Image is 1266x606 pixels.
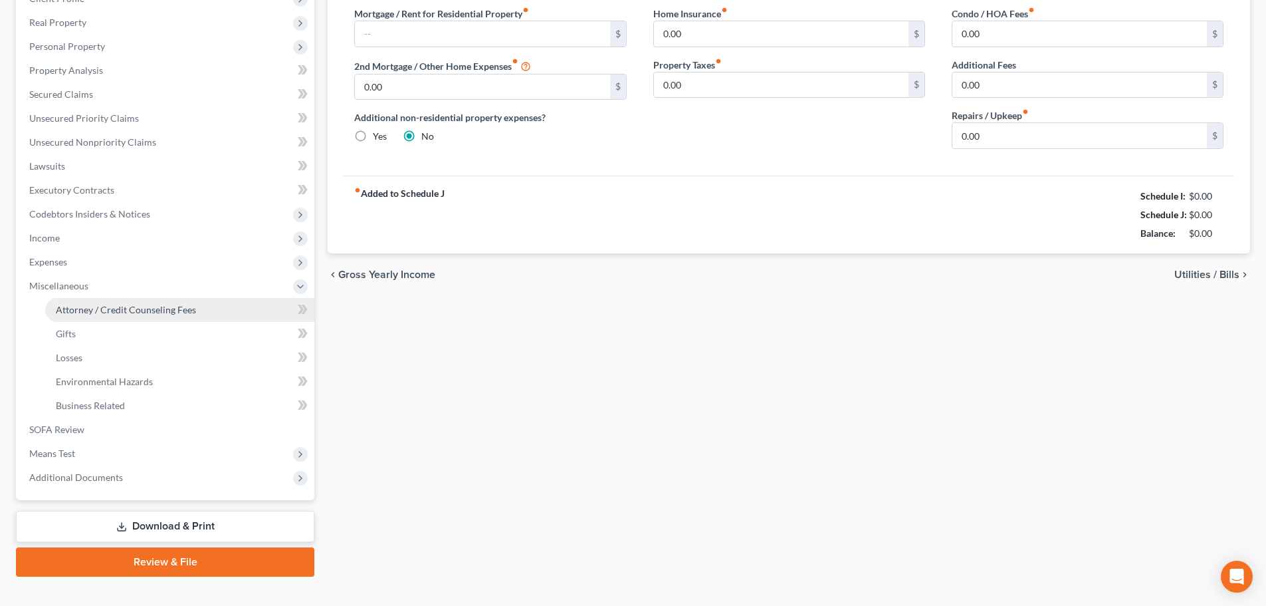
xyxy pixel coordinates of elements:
[338,269,435,280] span: Gross Yearly Income
[29,112,139,124] span: Unsecured Priority Claims
[1189,190,1224,203] div: $0.00
[1140,190,1186,202] strong: Schedule I:
[1189,208,1224,222] div: $0.00
[45,322,314,346] a: Gifts
[29,160,65,172] span: Lawsuits
[1189,227,1224,240] div: $0.00
[721,7,728,13] i: fiber_manual_record
[1207,73,1223,98] div: $
[354,58,531,74] label: 2nd Mortgage / Other Home Expenses
[653,7,728,21] label: Home Insurance
[29,136,156,148] span: Unsecured Nonpriority Claims
[354,187,445,243] strong: Added to Schedule J
[16,547,314,577] a: Review & File
[1140,227,1176,239] strong: Balance:
[355,75,609,100] input: --
[952,123,1207,148] input: --
[29,256,67,267] span: Expenses
[1140,209,1187,220] strong: Schedule J:
[1174,269,1239,280] span: Utilities / Bills
[56,304,196,315] span: Attorney / Credit Counseling Fees
[45,394,314,418] a: Business Related
[29,65,103,76] span: Property Analysis
[354,110,626,124] label: Additional non-residential property expenses?
[1221,561,1253,593] div: Open Intercom Messenger
[16,511,314,542] a: Download & Print
[952,108,1029,122] label: Repairs / Upkeep
[328,269,435,280] button: chevron_left Gross Yearly Income
[29,41,105,52] span: Personal Property
[1022,108,1029,115] i: fiber_manual_record
[56,352,82,363] span: Losses
[19,130,314,154] a: Unsecured Nonpriority Claims
[1239,269,1250,280] i: chevron_right
[952,58,1016,72] label: Additional Fees
[45,370,314,394] a: Environmental Hazards
[29,184,114,196] span: Executory Contracts
[29,280,88,291] span: Miscellaneous
[610,75,626,100] div: $
[29,448,75,459] span: Means Test
[19,106,314,130] a: Unsecured Priority Claims
[354,187,361,194] i: fiber_manual_record
[908,73,924,98] div: $
[512,58,518,65] i: fiber_manual_record
[952,73,1207,98] input: --
[29,208,150,220] span: Codebtors Insiders & Notices
[45,346,314,370] a: Losses
[29,472,123,483] span: Additional Documents
[328,269,338,280] i: chevron_left
[19,418,314,442] a: SOFA Review
[56,376,153,387] span: Environmental Hazards
[19,82,314,106] a: Secured Claims
[610,21,626,47] div: $
[952,7,1035,21] label: Condo / HOA Fees
[29,17,86,28] span: Real Property
[19,154,314,178] a: Lawsuits
[373,130,387,143] label: Yes
[1207,21,1223,47] div: $
[19,178,314,202] a: Executory Contracts
[522,7,529,13] i: fiber_manual_record
[654,73,908,98] input: --
[654,21,908,47] input: --
[354,7,529,21] label: Mortgage / Rent for Residential Property
[1028,7,1035,13] i: fiber_manual_record
[29,424,84,435] span: SOFA Review
[19,59,314,82] a: Property Analysis
[355,21,609,47] input: --
[29,88,93,100] span: Secured Claims
[952,21,1207,47] input: --
[653,58,722,72] label: Property Taxes
[1207,123,1223,148] div: $
[56,328,76,339] span: Gifts
[56,400,125,411] span: Business Related
[29,232,60,243] span: Income
[421,130,434,143] label: No
[715,58,722,65] i: fiber_manual_record
[45,298,314,322] a: Attorney / Credit Counseling Fees
[908,21,924,47] div: $
[1174,269,1250,280] button: Utilities / Bills chevron_right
